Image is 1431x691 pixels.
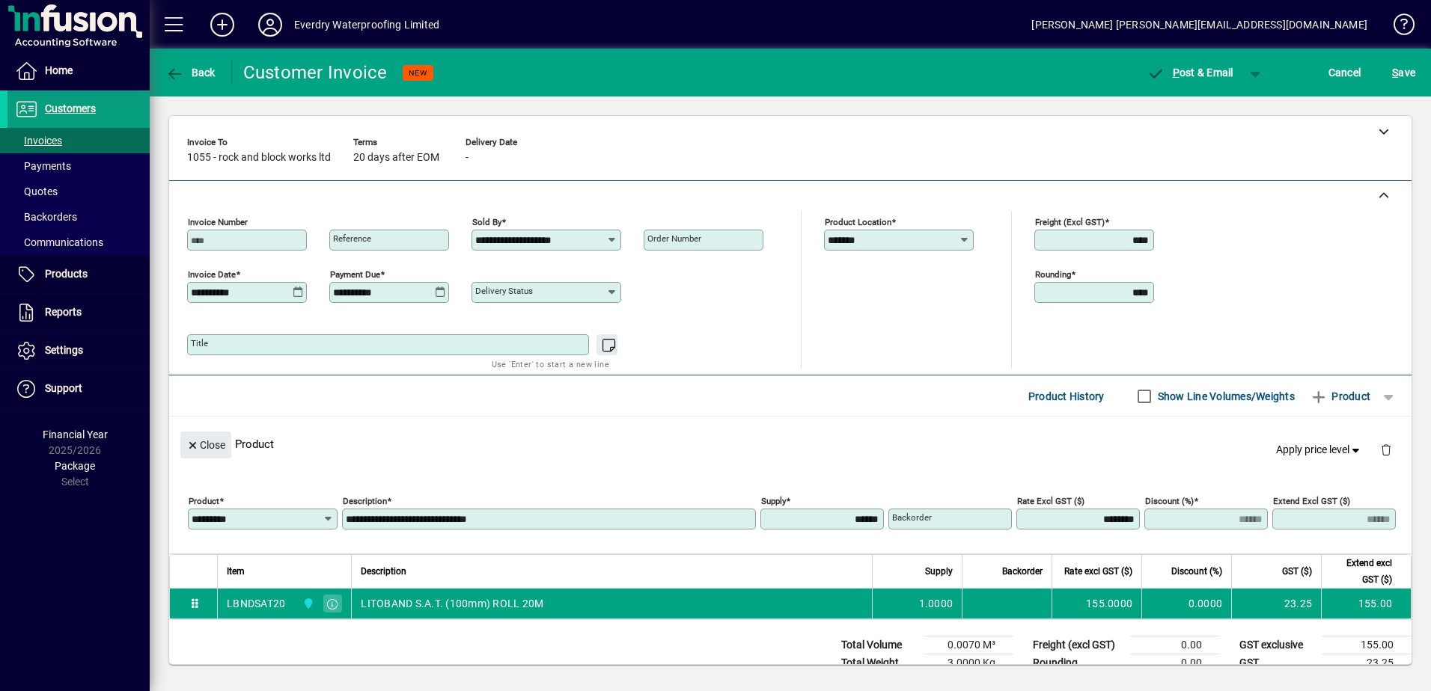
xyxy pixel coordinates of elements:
[45,268,88,280] span: Products
[1368,432,1404,467] button: Delete
[7,128,150,153] a: Invoices
[187,152,331,164] span: 1055 - rock and block works ltd
[177,437,235,451] app-page-header-button: Close
[1388,59,1419,86] button: Save
[188,269,236,280] mat-label: Invoice date
[1232,636,1322,654] td: GST exclusive
[45,102,96,114] span: Customers
[7,230,150,255] a: Communications
[1273,496,1350,506] mat-label: Extend excl GST ($)
[1368,443,1404,456] app-page-header-button: Delete
[1130,654,1220,672] td: 0.00
[1064,563,1132,580] span: Rate excl GST ($)
[45,382,82,394] span: Support
[1302,383,1378,410] button: Product
[1328,61,1361,85] span: Cancel
[227,596,285,611] div: LBNDSAT20
[180,432,231,458] button: Close
[1331,555,1392,588] span: Extend excl GST ($)
[45,64,73,76] span: Home
[361,596,543,611] span: LITOBAND S.A.T. (100mm) ROLL 20M
[1392,67,1398,79] span: S
[834,654,924,672] td: Total Weight
[647,233,701,244] mat-label: Order number
[1035,269,1071,280] mat-label: Rounding
[1002,563,1043,580] span: Backorder
[15,211,77,223] span: Backorders
[1130,636,1220,654] td: 0.00
[150,59,232,86] app-page-header-button: Back
[198,11,246,38] button: Add
[15,236,103,248] span: Communications
[472,217,501,227] mat-label: Sold by
[925,563,953,580] span: Supply
[1035,217,1105,227] mat-label: Freight (excl GST)
[15,185,58,197] span: Quotes
[162,59,219,86] button: Back
[892,512,932,523] mat-label: Backorder
[1031,13,1367,37] div: [PERSON_NAME] [PERSON_NAME][EMAIL_ADDRESS][DOMAIN_NAME]
[1392,61,1415,85] span: ave
[169,417,1412,471] div: Product
[1017,496,1084,506] mat-label: Rate excl GST ($)
[1155,389,1295,404] label: Show Line Volumes/Weights
[43,429,108,440] span: Financial Year
[7,294,150,331] a: Reports
[7,52,150,90] a: Home
[294,13,439,37] div: Everdry Waterproofing Limited
[55,460,95,472] span: Package
[1022,383,1111,410] button: Product History
[243,61,388,85] div: Customer Invoice
[466,152,469,164] span: -
[227,563,245,580] span: Item
[475,286,533,296] mat-label: Delivery status
[1276,442,1363,458] span: Apply price level
[246,11,294,38] button: Profile
[1325,59,1365,86] button: Cancel
[361,563,406,580] span: Description
[343,496,387,506] mat-label: Description
[15,135,62,147] span: Invoices
[353,152,439,164] span: 20 days after EOM
[299,595,316,612] span: Central
[1028,384,1105,408] span: Product History
[1061,596,1132,611] div: 155.0000
[409,68,427,78] span: NEW
[1141,589,1231,618] td: 0.0000
[7,370,150,408] a: Support
[825,217,891,227] mat-label: Product location
[1025,636,1130,654] td: Freight (excl GST)
[1173,67,1180,79] span: P
[333,233,371,244] mat-label: Reference
[7,153,150,179] a: Payments
[1310,384,1370,408] span: Product
[1145,496,1194,506] mat-label: Discount (%)
[1322,654,1412,672] td: 23.25
[761,496,786,506] mat-label: Supply
[7,256,150,293] a: Products
[165,67,216,79] span: Back
[1322,636,1412,654] td: 155.00
[188,217,248,227] mat-label: Invoice number
[834,636,924,654] td: Total Volume
[924,654,1013,672] td: 3.0000 Kg
[1270,437,1369,464] button: Apply price level
[919,596,954,611] span: 1.0000
[1139,59,1241,86] button: Post & Email
[330,269,380,280] mat-label: Payment due
[1025,654,1130,672] td: Rounding
[15,160,71,172] span: Payments
[45,306,82,318] span: Reports
[7,179,150,204] a: Quotes
[492,355,609,372] mat-hint: Use 'Enter' to start a new line
[924,636,1013,654] td: 0.0070 M³
[1382,3,1412,52] a: Knowledge Base
[7,332,150,369] a: Settings
[191,338,208,348] mat-label: Title
[186,433,225,458] span: Close
[1232,654,1322,672] td: GST
[1171,563,1222,580] span: Discount (%)
[189,496,219,506] mat-label: Product
[1147,67,1233,79] span: ost & Email
[1321,589,1411,618] td: 155.00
